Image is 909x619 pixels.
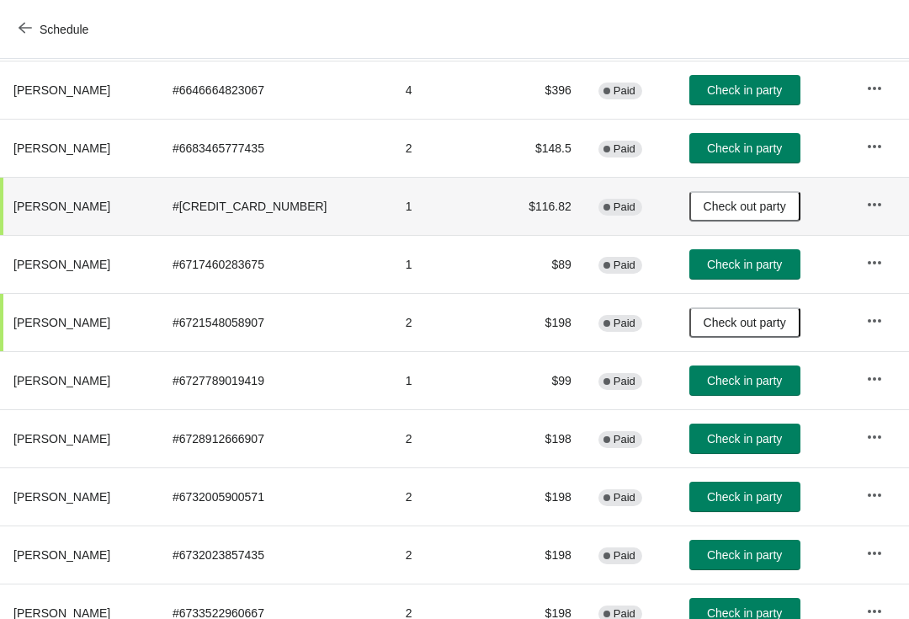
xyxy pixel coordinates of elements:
[496,61,585,119] td: $396
[13,490,110,504] span: [PERSON_NAME]
[392,409,496,467] td: 2
[707,490,782,504] span: Check in party
[159,409,392,467] td: # 6728912666907
[13,83,110,97] span: [PERSON_NAME]
[496,351,585,409] td: $99
[707,83,782,97] span: Check in party
[392,61,496,119] td: 4
[13,141,110,155] span: [PERSON_NAME]
[13,374,110,387] span: [PERSON_NAME]
[614,375,635,388] span: Paid
[496,409,585,467] td: $198
[614,433,635,446] span: Paid
[689,191,800,221] button: Check out party
[496,119,585,177] td: $148.5
[689,249,800,280] button: Check in party
[392,293,496,351] td: 2
[392,119,496,177] td: 2
[159,235,392,293] td: # 6717460283675
[689,540,800,570] button: Check in party
[689,307,800,338] button: Check out party
[392,235,496,293] td: 1
[159,293,392,351] td: # 6721548058907
[707,141,782,155] span: Check in party
[13,548,110,562] span: [PERSON_NAME]
[13,258,110,271] span: [PERSON_NAME]
[707,432,782,446] span: Check in party
[40,23,88,36] span: Schedule
[614,317,635,330] span: Paid
[496,293,585,351] td: $198
[392,351,496,409] td: 1
[689,75,800,105] button: Check in party
[159,351,392,409] td: # 6727789019419
[614,259,635,272] span: Paid
[707,548,782,562] span: Check in party
[496,526,585,584] td: $198
[614,549,635,563] span: Paid
[614,142,635,156] span: Paid
[159,119,392,177] td: # 6683465777435
[392,526,496,584] td: 2
[496,235,585,293] td: $89
[159,467,392,526] td: # 6732005900571
[689,366,800,396] button: Check in party
[392,467,496,526] td: 2
[159,177,392,235] td: # [CREDIT_CARD_NUMBER]
[704,200,786,213] span: Check out party
[496,467,585,526] td: $198
[392,177,496,235] td: 1
[614,84,635,98] span: Paid
[614,491,635,504] span: Paid
[689,424,800,454] button: Check in party
[689,133,800,163] button: Check in party
[689,482,800,512] button: Check in party
[614,200,635,214] span: Paid
[13,200,110,213] span: [PERSON_NAME]
[159,61,392,119] td: # 6646664823067
[8,14,102,45] button: Schedule
[13,432,110,446] span: [PERSON_NAME]
[496,177,585,235] td: $116.82
[159,526,392,584] td: # 6732023857435
[13,316,110,329] span: [PERSON_NAME]
[704,316,786,329] span: Check out party
[707,258,782,271] span: Check in party
[707,374,782,387] span: Check in party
